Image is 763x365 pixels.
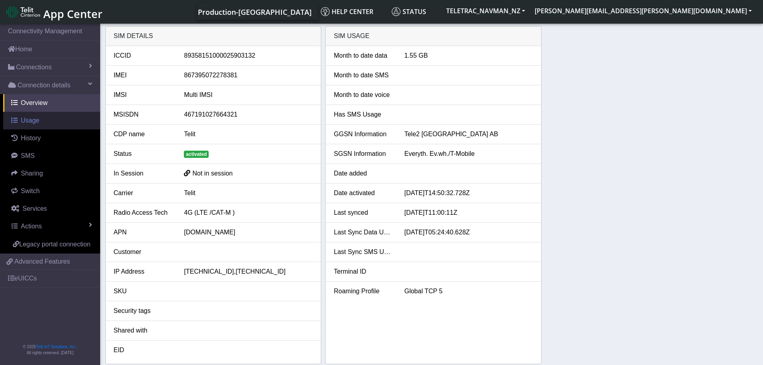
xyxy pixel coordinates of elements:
span: Actions [21,223,42,230]
div: CDP name [108,129,178,139]
div: GGSN Information [328,129,398,139]
span: Status [392,7,426,16]
div: 467191027664321 [178,110,319,119]
div: 1.55 GB [398,51,539,60]
div: Last Sync Data Usage [328,228,398,237]
div: Tele2 [GEOGRAPHIC_DATA] AB [398,129,539,139]
div: Shared with [108,326,178,335]
a: Actions [3,218,100,235]
a: Switch [3,182,100,200]
div: Month to date voice [328,90,398,100]
a: Usage [3,112,100,129]
a: Sharing [3,165,100,182]
div: APN [108,228,178,237]
span: Legacy portal connection [19,241,91,248]
button: [PERSON_NAME][EMAIL_ADDRESS][PERSON_NAME][DOMAIN_NAME] [530,4,757,18]
span: App Center [43,6,103,21]
span: Help center [321,7,373,16]
a: Overview [3,94,100,112]
div: Carrier [108,188,178,198]
span: Overview [21,99,48,106]
div: Security tags [108,306,178,316]
div: SIM Usage [326,26,541,46]
div: [DOMAIN_NAME] [178,228,319,237]
span: Not in session [192,170,233,177]
div: Last synced [328,208,398,218]
div: Telit [178,188,319,198]
span: Advanced Features [14,257,70,266]
div: Status [108,149,178,159]
div: [TECHNICAL_ID],[TECHNICAL_ID] [178,267,319,276]
span: Switch [21,188,40,194]
div: Month to date data [328,51,398,60]
div: Terminal ID [328,267,398,276]
div: Telit [178,129,319,139]
div: Date added [328,169,398,178]
div: IMSI [108,90,178,100]
span: History [21,135,41,141]
div: IMEI [108,71,178,80]
span: Usage [21,117,39,124]
div: SKU [108,286,178,296]
div: 867395072278381 [178,71,319,80]
div: 4G (LTE /CAT-M ) [178,208,319,218]
span: activated [184,151,209,158]
span: Sharing [21,170,43,177]
div: SIM details [106,26,321,46]
div: IP Address [108,267,178,276]
div: Has SMS Usage [328,110,398,119]
span: Production-[GEOGRAPHIC_DATA] [198,7,312,17]
img: knowledge.svg [321,7,330,16]
div: Roaming Profile [328,286,398,296]
span: Connection details [18,81,70,90]
a: Your current platform instance [197,4,311,20]
div: Date activated [328,188,398,198]
div: [DATE]T05:24:40.628Z [398,228,539,237]
a: Services [3,200,100,218]
div: Multi IMSI [178,90,319,100]
div: Last Sync SMS Usage [328,247,398,257]
a: Telit IoT Solutions, Inc. [36,345,76,349]
img: status.svg [392,7,401,16]
div: ICCID [108,51,178,60]
a: App Center [6,3,101,20]
div: Global TCP 5 [398,286,539,296]
div: In Session [108,169,178,178]
div: Customer [108,247,178,257]
img: logo-telit-cinterion-gw-new.png [6,6,40,18]
span: Services [22,205,47,212]
div: SGSN Information [328,149,398,159]
div: Radio Access Tech [108,208,178,218]
div: MSISDN [108,110,178,119]
div: Month to date SMS [328,71,398,80]
div: EID [108,345,178,355]
span: SMS [21,152,35,159]
a: Status [389,4,441,20]
div: [DATE]T14:50:32.728Z [398,188,539,198]
div: Everyth. Ev.wh./T-Mobile [398,149,539,159]
a: SMS [3,147,100,165]
a: History [3,129,100,147]
div: [DATE]T11:00:11Z [398,208,539,218]
a: Help center [318,4,389,20]
button: TELETRAC_NAVMAN_NZ [441,4,530,18]
div: 89358151000025903132 [178,51,319,60]
span: Connections [16,63,52,72]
